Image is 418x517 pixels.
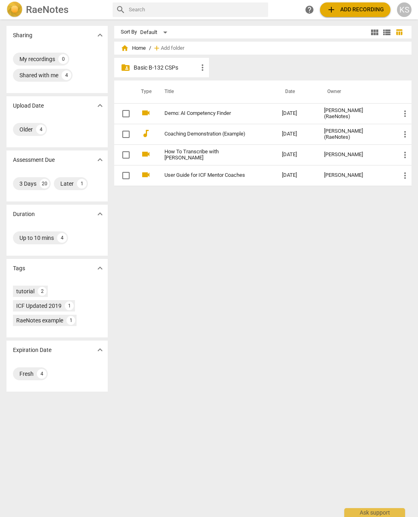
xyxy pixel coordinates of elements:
div: 20 [40,179,49,189]
button: Table view [393,26,405,38]
span: folder_shared [121,63,130,72]
td: [DATE] [275,103,318,124]
input: Search [129,3,265,16]
p: Tags [13,264,25,273]
th: Owner [318,81,394,103]
div: 4 [36,125,46,134]
span: Add folder [161,45,184,51]
span: expand_more [95,209,105,219]
div: Default [140,26,170,39]
span: view_list [382,28,392,37]
button: Show more [94,344,106,356]
button: Show more [94,154,106,166]
div: 4 [37,369,47,379]
span: expand_more [95,263,105,273]
div: Up to 10 mins [19,234,54,242]
div: Shared with me [19,71,58,79]
span: more_vert [400,171,410,180]
span: videocam [141,170,151,180]
div: [PERSON_NAME] (RaeNotes) [324,108,387,120]
div: ICF Updated 2019 [16,302,62,310]
p: Duration [13,210,35,218]
div: 2 [38,287,47,296]
div: [PERSON_NAME] [324,152,387,158]
button: Upload [320,2,390,17]
div: 1 [77,179,87,189]
span: more_vert [400,129,410,139]
td: [DATE] [275,165,318,186]
span: more_vert [400,150,410,160]
span: expand_more [95,101,105,110]
div: My recordings [19,55,55,63]
p: Sharing [13,31,32,40]
div: Sort By [121,29,137,35]
span: more_vert [400,109,410,119]
h2: RaeNotes [26,4,68,15]
a: How To Transcribe with [PERSON_NAME] [164,149,253,161]
div: tutorial [16,287,34,295]
span: expand_more [95,345,105,355]
p: Basic B-132 CSPs [134,64,198,72]
div: 3 Days [19,180,36,188]
button: Show more [94,262,106,274]
th: Title [155,81,275,103]
div: 1 [65,301,74,310]
button: Show more [94,208,106,220]
a: Help [302,2,317,17]
div: Ask support [344,508,405,517]
a: LogoRaeNotes [6,2,106,18]
div: [PERSON_NAME] (RaeNotes) [324,128,387,140]
a: Coaching Demonstration (Example) [164,131,253,137]
span: expand_more [95,30,105,40]
span: videocam [141,108,151,118]
td: [DATE] [275,144,318,165]
button: KS [397,2,412,17]
button: List view [381,26,393,38]
span: table_chart [395,28,403,36]
p: Assessment Due [13,156,55,164]
span: help [305,5,314,15]
span: / [149,45,151,51]
button: Show more [94,29,106,41]
img: Logo [6,2,23,18]
button: Show more [94,100,106,112]
span: add [326,5,336,15]
span: Add recording [326,5,384,15]
div: Older [19,125,33,133]
div: 4 [57,233,67,243]
span: audiotrack [141,129,151,138]
div: Later [60,180,74,188]
a: Demo: AI Competency Finder [164,110,253,117]
th: Type [134,81,155,103]
div: 1 [66,316,75,325]
div: Fresh [19,370,34,378]
div: 0 [58,54,68,64]
span: search [116,5,126,15]
span: videocam [141,149,151,159]
td: [DATE] [275,124,318,144]
span: home [121,44,129,52]
span: expand_more [95,155,105,165]
div: [PERSON_NAME] [324,172,387,178]
span: more_vert [198,63,207,72]
p: Upload Date [13,102,44,110]
p: Expiration Date [13,346,51,354]
a: User Guide for ICF Mentor Coaches [164,172,253,178]
div: 4 [62,70,71,80]
span: Home [121,44,146,52]
th: Date [275,81,318,103]
span: view_module [370,28,380,37]
span: add [153,44,161,52]
button: Tile view [369,26,381,38]
div: RaeNotes example [16,316,63,324]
